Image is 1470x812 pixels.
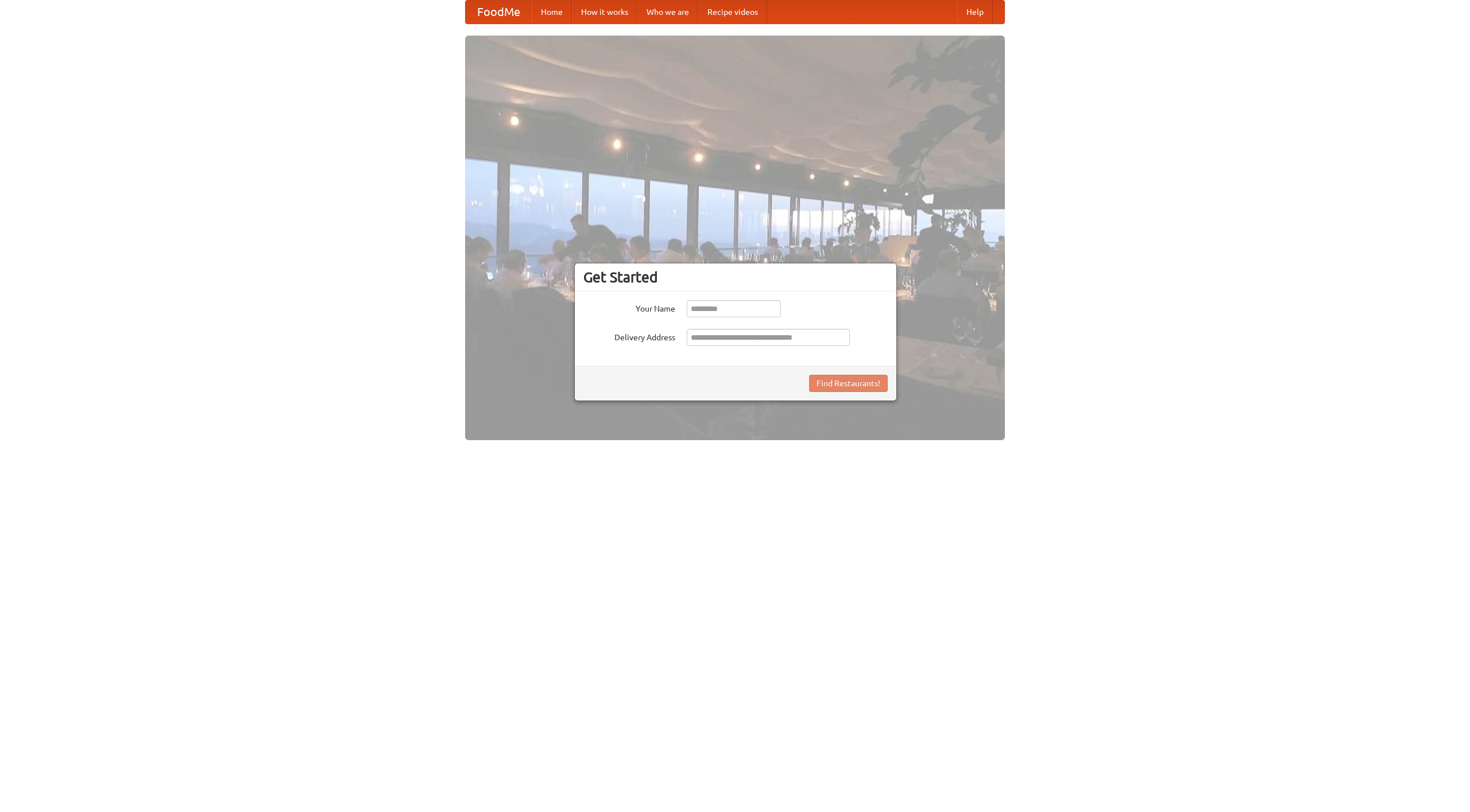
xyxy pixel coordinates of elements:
a: How it works [572,1,637,24]
a: FoodMe [466,1,532,24]
a: Home [532,1,572,24]
a: Help [957,1,993,24]
button: Find Restaurants! [809,375,888,392]
a: Recipe videos [698,1,767,24]
label: Delivery Address [583,329,675,343]
h3: Get Started [583,269,888,286]
a: Who we are [637,1,698,24]
label: Your Name [583,300,675,314]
